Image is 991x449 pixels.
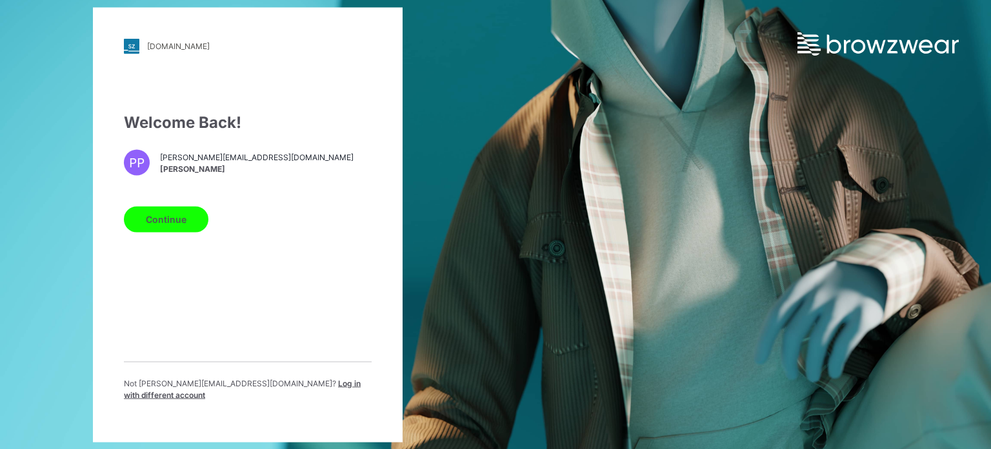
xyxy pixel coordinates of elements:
div: Welcome Back! [124,110,372,134]
span: [PERSON_NAME] [160,163,354,175]
p: Not [PERSON_NAME][EMAIL_ADDRESS][DOMAIN_NAME] ? [124,377,372,401]
a: [DOMAIN_NAME] [124,38,372,54]
img: browzwear-logo.e42bd6dac1945053ebaf764b6aa21510.svg [797,32,959,56]
span: [PERSON_NAME][EMAIL_ADDRESS][DOMAIN_NAME] [160,152,354,163]
div: PP [124,149,150,175]
div: [DOMAIN_NAME] [147,41,210,51]
button: Continue [124,206,208,232]
img: stylezone-logo.562084cfcfab977791bfbf7441f1a819.svg [124,38,139,54]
